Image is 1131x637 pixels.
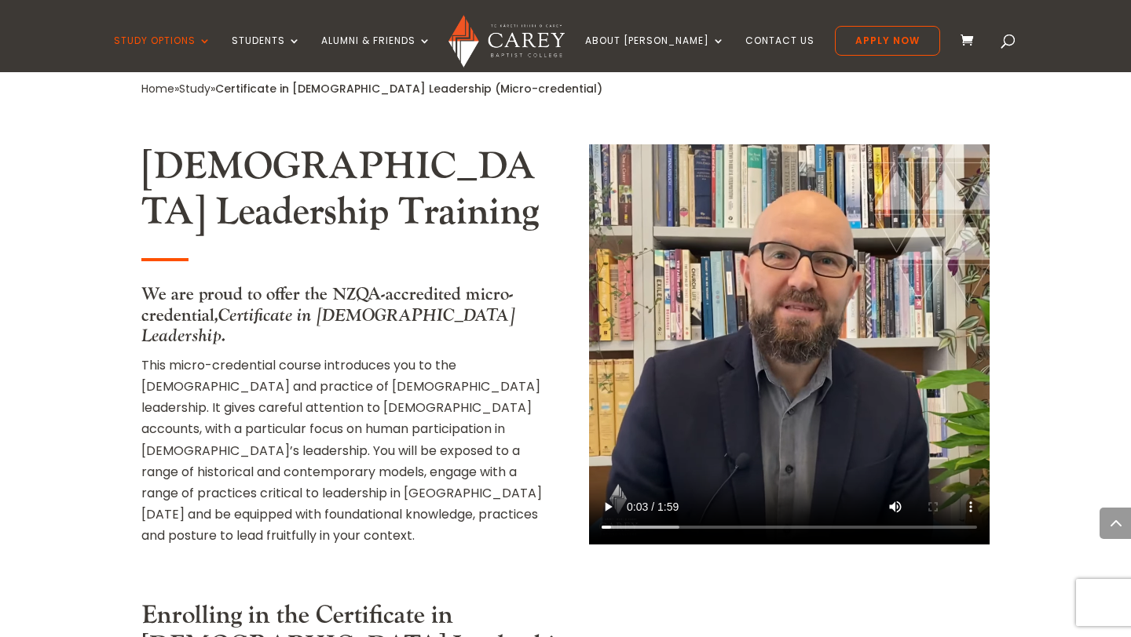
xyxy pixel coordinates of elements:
p: This micro-credential course introduces you to the [DEMOGRAPHIC_DATA] and practice of [DEMOGRAPHI... [141,355,542,547]
img: Carey Baptist College [448,15,564,67]
a: Home [141,81,174,96]
span: Certificate in [DEMOGRAPHIC_DATA] Leadership (Micro-credential) [215,81,602,96]
em: Certificate in [DEMOGRAPHIC_DATA] Leadership. [141,304,514,347]
span: » » [141,81,602,96]
a: About [PERSON_NAME] [585,35,725,72]
a: Students [232,35,301,72]
a: Contact Us [745,35,814,72]
h2: [DEMOGRAPHIC_DATA] Leadership Training [141,144,542,242]
a: Alumni & Friends [321,35,431,72]
a: Study Options [114,35,211,72]
a: Study [179,81,210,96]
a: Apply Now [835,26,940,56]
h4: We are proud to offer the NZQA-accredited micro-credential, [141,284,542,354]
